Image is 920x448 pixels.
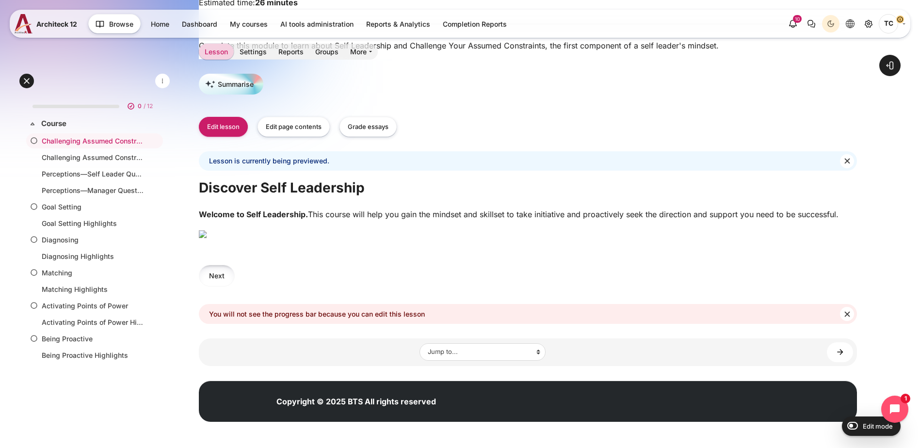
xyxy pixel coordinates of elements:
[276,397,436,406] strong: Copyright © 2025 BTS All rights reserved
[224,16,274,32] a: My courses
[309,44,344,60] a: Groups
[15,14,32,33] img: A12
[199,74,263,95] button: Summarise
[15,14,81,33] a: A12 A12 Architeck 12
[42,152,144,162] a: Challenging Assumed Constraints Highlights
[42,169,144,179] a: Perceptions—Self Leader Questionnaire
[879,14,898,33] span: Thanatchaporn Chantapisit
[42,251,144,261] a: Diagnosing Highlights
[199,40,857,51] div: Complete this module to learn about Self Leadership and Challenge Your Assumed Constraints, the f...
[841,15,859,32] button: Languages
[199,265,235,287] button: Next
[784,15,802,32] div: Show notification window with 10 new notifications
[42,317,144,327] a: Activating Points of Power Highlights
[109,19,133,29] span: Browse
[879,14,905,33] a: User menu
[360,16,436,32] a: Reports & Analytics
[827,342,853,362] a: Challenging Assumed Constraints Highlights ►
[25,92,164,116] a: 0 / 12
[199,179,857,196] h2: Discover Self Leadership
[42,202,144,212] a: Goal Setting
[199,208,857,220] p: This course will help you gain the mindset and skillset to take initiative and proactively seek t...
[258,117,330,137] button: Edit page contents
[41,118,146,129] a: Course
[199,117,248,137] button: Edit lesson
[42,235,144,245] a: Diagnosing
[42,218,144,228] a: Goal Setting Highlights
[822,15,839,32] button: Light Mode Dark Mode
[803,15,820,32] button: There are 0 unread conversations
[42,136,144,146] a: Challenging Assumed Constraints
[28,119,37,128] span: Collapse
[274,16,359,32] a: AI tools administration
[42,185,144,195] a: Perceptions—Manager Questionnaire (Deep Dive)
[199,230,207,238] img: image%20%282%29.png
[863,422,893,430] span: Edit mode
[437,16,513,32] a: Completion Reports
[234,44,273,60] a: Settings
[138,102,142,111] span: 0
[42,268,144,278] a: Matching
[42,334,144,344] a: Being Proactive
[42,350,144,360] a: Being Proactive Highlights
[199,304,857,324] div: You will not see the progress bar because you can edit this lesson
[273,44,309,60] a: Reports
[339,117,397,137] button: Grade essays
[199,44,234,60] a: Lesson
[199,209,308,219] strong: Welcome to Self Leadership.
[144,102,153,111] span: / 12
[344,44,378,60] a: More
[42,284,144,294] a: Matching Highlights
[36,19,77,29] span: Architeck 12
[199,151,857,171] div: Lesson is currently being previewed.
[199,178,857,179] a: Start of main content
[88,14,141,33] button: Browse
[860,15,877,32] a: Site administration
[823,16,838,31] div: Dark Mode
[793,15,802,23] div: 10
[145,16,175,32] a: Home
[42,301,144,311] a: Activating Points of Power
[176,16,223,32] a: Dashboard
